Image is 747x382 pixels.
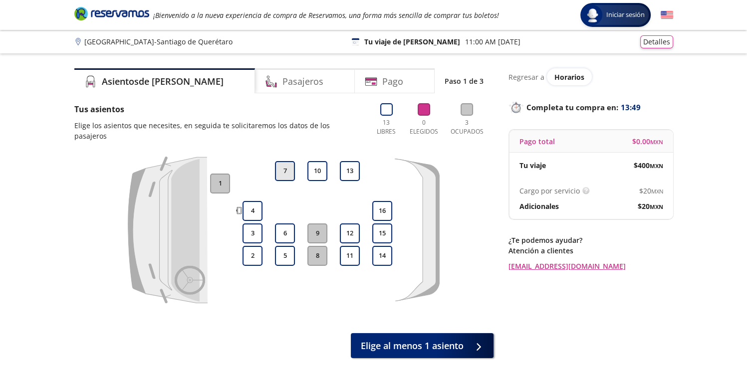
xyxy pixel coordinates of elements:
[639,186,663,196] span: $ 20
[74,120,363,141] p: Elige los asientos que necesites, en seguida te solicitaremos los datos de los pasajeros
[508,261,673,271] a: [EMAIL_ADDRESS][DOMAIN_NAME]
[74,6,149,24] a: Brand Logo
[634,160,663,171] span: $ 400
[84,36,233,47] p: [GEOGRAPHIC_DATA] - Santiago de Querétaro
[372,246,392,266] button: 14
[445,76,484,86] p: Paso 1 de 3
[508,72,544,82] p: Regresar a
[340,246,360,266] button: 11
[632,136,663,147] span: $ 0.00
[372,223,392,243] button: 15
[307,246,327,266] button: 8
[102,75,224,88] h4: Asientos de [PERSON_NAME]
[519,136,555,147] p: Pago total
[465,36,520,47] p: 11:00 AM [DATE]
[661,9,673,21] button: English
[689,324,737,372] iframe: Messagebird Livechat Widget
[650,162,663,170] small: MXN
[74,103,363,115] p: Tus asientos
[373,118,400,136] p: 13 Libres
[640,35,673,48] button: Detalles
[351,333,494,358] button: Elige al menos 1 asiento
[508,245,673,256] p: Atención a clientes
[340,223,360,243] button: 12
[74,6,149,21] i: Brand Logo
[307,161,327,181] button: 10
[282,75,323,88] h4: Pasajeros
[651,188,663,195] small: MXN
[508,68,673,85] div: Regresar a ver horarios
[602,10,649,20] span: Iniciar sesión
[364,36,460,47] p: Tu viaje de [PERSON_NAME]
[407,118,441,136] p: 0 Elegidos
[650,138,663,146] small: MXN
[638,201,663,211] span: $ 20
[275,161,295,181] button: 7
[382,75,403,88] h4: Pago
[243,246,262,266] button: 2
[210,174,230,193] button: 1
[340,161,360,181] button: 13
[508,100,673,114] p: Completa tu compra en :
[519,186,580,196] p: Cargo por servicio
[554,72,584,82] span: Horarios
[243,201,262,221] button: 4
[153,10,499,20] em: ¡Bienvenido a la nueva experiencia de compra de Reservamos, una forma más sencilla de comprar tus...
[621,102,641,113] span: 13:49
[448,118,486,136] p: 3 Ocupados
[361,339,464,353] span: Elige al menos 1 asiento
[508,235,673,245] p: ¿Te podemos ayudar?
[519,201,559,211] p: Adicionales
[372,201,392,221] button: 16
[275,223,295,243] button: 6
[650,203,663,210] small: MXN
[243,223,262,243] button: 3
[307,223,327,243] button: 9
[275,246,295,266] button: 5
[519,160,546,171] p: Tu viaje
